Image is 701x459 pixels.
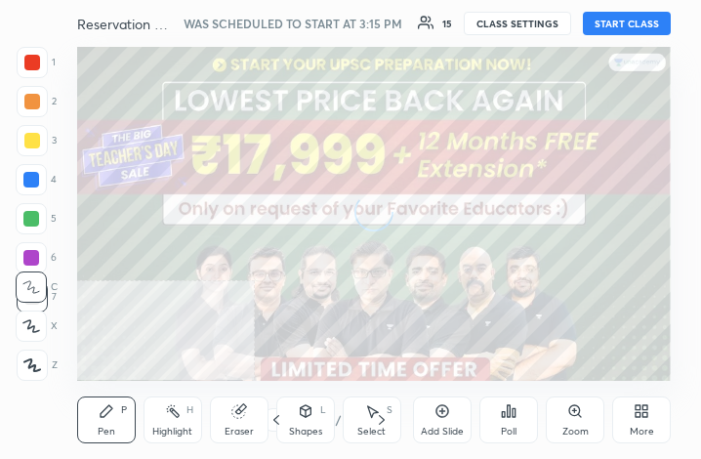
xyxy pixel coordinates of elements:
div: Zoom [562,427,589,437]
div: X [16,311,58,342]
div: 1 [17,47,56,78]
div: More [630,427,654,437]
div: / [335,414,341,426]
div: 4 [16,164,57,195]
div: C [16,271,58,303]
div: P [121,405,127,415]
div: L [320,405,326,415]
div: 2 [17,86,57,117]
div: 3 [17,125,57,156]
div: H [186,405,193,415]
div: Add Slide [421,427,464,437]
div: Select [357,427,386,437]
div: Highlight [152,427,192,437]
div: Z [17,350,58,381]
div: S [387,405,392,415]
h4: Reservation Revision [77,15,177,33]
div: 15 [442,19,452,28]
div: 6 [16,242,57,273]
h5: WAS SCHEDULED TO START AT 3:15 PM [184,15,402,32]
div: Eraser [225,427,254,437]
button: START CLASS [583,12,671,35]
button: CLASS SETTINGS [464,12,571,35]
div: Poll [501,427,516,437]
div: 5 [16,203,57,234]
div: Shapes [289,427,322,437]
div: Pen [98,427,115,437]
